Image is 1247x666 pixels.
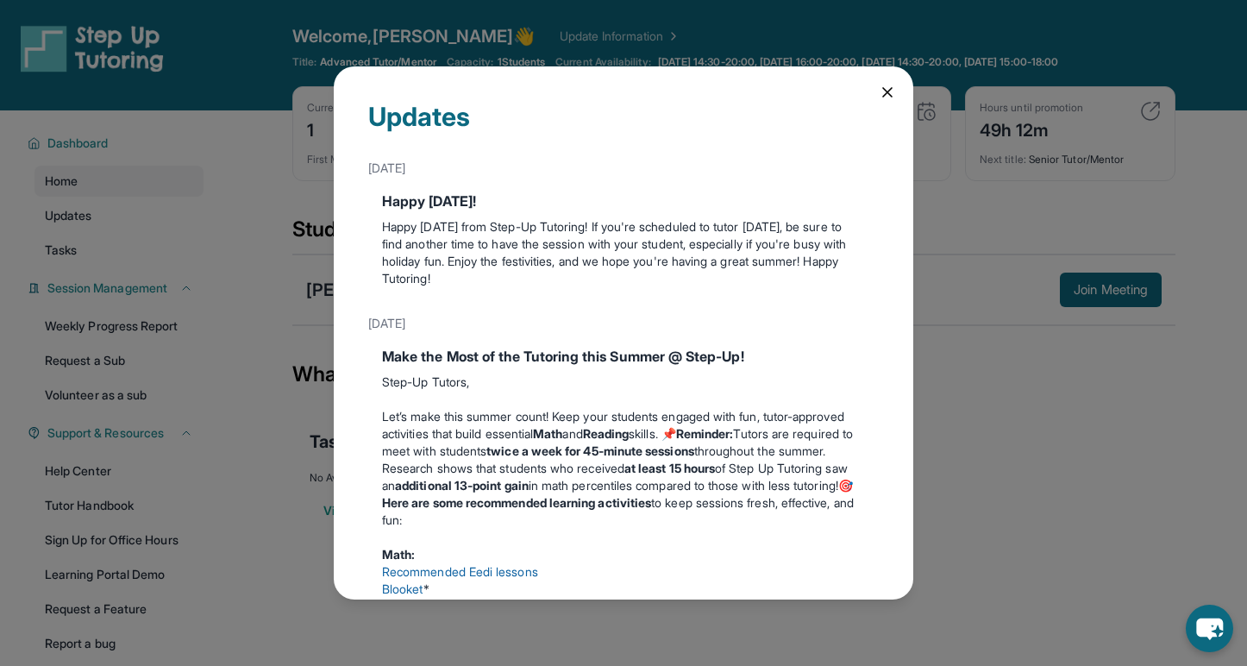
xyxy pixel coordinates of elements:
div: Make the Most of the Tutoring this Summer @ Step-Up! [382,346,865,367]
div: Updates [368,101,879,153]
p: Research shows that students who received of Step Up Tutoring saw an in math percentiles compared... [382,460,865,529]
strong: Math [533,426,562,441]
a: Mathplayground [382,599,470,613]
strong: Reading [583,426,630,441]
div: Happy [DATE]! [382,191,865,211]
strong: Here are some recommended learning activities [382,495,651,510]
a: Recommended Eedi lessons [382,564,538,579]
div: [DATE] [368,308,879,339]
p: Let’s make this summer count! Keep your students engaged with fun, tutor-approved activities that... [382,408,865,460]
strong: at least 15 hours [624,461,715,475]
a: Blooket [382,581,423,596]
strong: Math: [382,547,415,562]
p: Happy [DATE] from Step-Up Tutoring! If you're scheduled to tutor [DATE], be sure to find another ... [382,218,865,287]
strong: twice a week for 45-minute sessions [486,443,693,458]
strong: Reminder: [676,426,734,441]
div: [DATE] [368,153,879,184]
strong: additional 13-point gain [395,478,529,493]
button: chat-button [1186,605,1233,652]
p: Step-Up Tutors, [382,374,865,391]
